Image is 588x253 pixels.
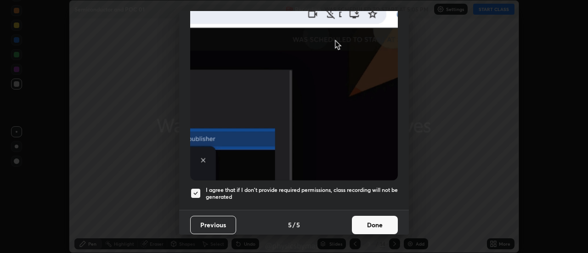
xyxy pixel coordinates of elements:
[352,216,398,234] button: Done
[206,186,398,201] h5: I agree that if I don't provide required permissions, class recording will not be generated
[293,220,295,230] h4: /
[190,216,236,234] button: Previous
[296,220,300,230] h4: 5
[288,220,292,230] h4: 5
